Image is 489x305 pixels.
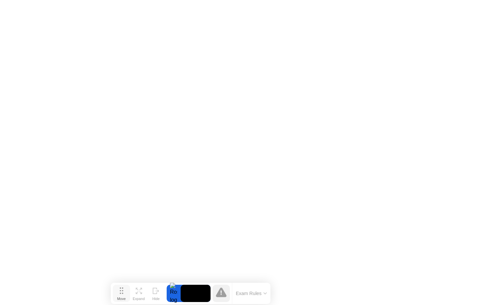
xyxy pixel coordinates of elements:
[113,285,130,302] button: Move
[130,285,147,302] button: Expand
[133,297,145,301] div: Expand
[117,297,126,301] div: Move
[147,285,165,302] button: Hide
[234,290,269,296] button: Exam Rules
[152,297,160,301] div: Hide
